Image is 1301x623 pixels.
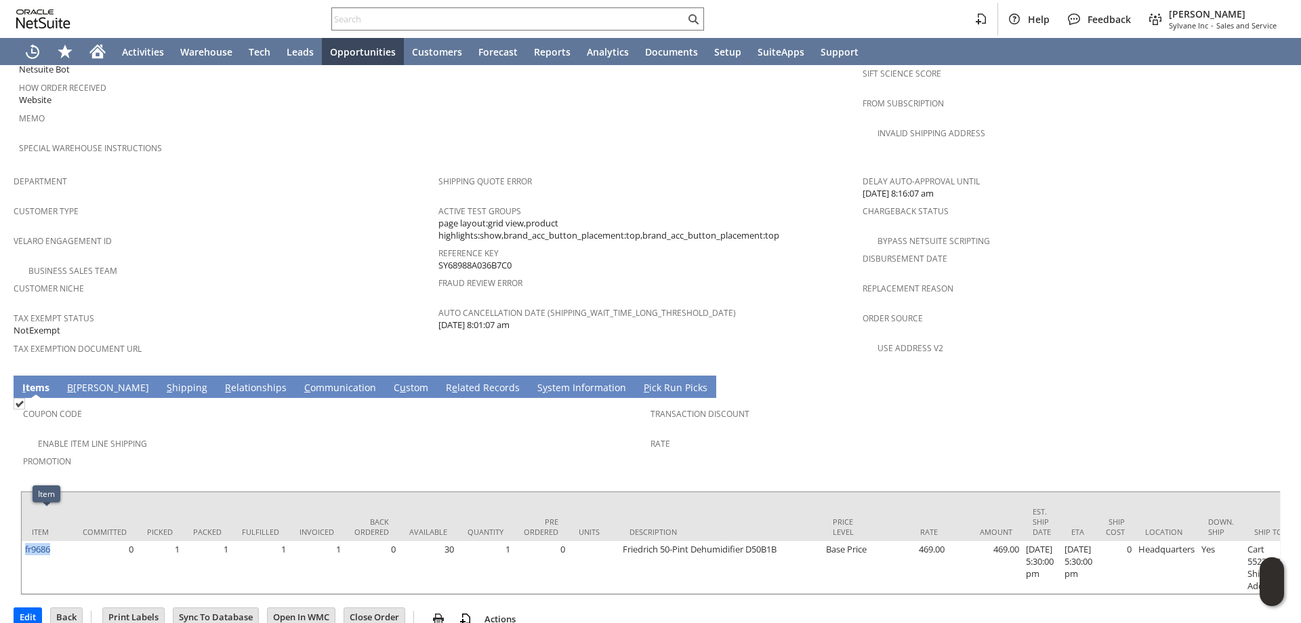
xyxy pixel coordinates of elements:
[685,11,701,27] svg: Search
[1071,527,1086,537] div: ETA
[249,45,270,58] span: Tech
[863,98,944,109] a: From Subscription
[1106,517,1125,537] div: Ship Cost
[38,488,55,500] div: Item
[1169,20,1208,31] span: Sylvane Inc
[587,45,629,58] span: Analytics
[289,541,344,594] td: 1
[442,381,523,396] a: Related Records
[543,381,548,394] span: y
[22,381,26,394] span: I
[14,324,60,337] span: NotExempt
[438,277,522,289] a: Fraud Review Error
[180,45,232,58] span: Warehouse
[25,543,50,555] a: fr9686
[1096,541,1135,594] td: 0
[438,205,521,217] a: Active Test Groups
[1216,20,1277,31] span: Sales and Service
[332,11,685,27] input: Search
[232,541,289,594] td: 1
[89,43,106,60] svg: Home
[19,113,45,124] a: Memo
[137,541,183,594] td: 1
[579,38,637,65] a: Analytics
[32,527,62,537] div: Item
[863,205,949,217] a: Chargeback Status
[14,205,79,217] a: Customer Type
[1145,527,1188,537] div: Location
[619,541,823,594] td: Friedrich 50-Pint Dehumidifier D50B1B
[242,527,279,537] div: Fulfilled
[73,541,137,594] td: 0
[147,527,173,537] div: Picked
[57,43,73,60] svg: Shortcuts
[1023,541,1061,594] td: [DATE] 5:30:00 pm
[287,45,314,58] span: Leads
[629,527,812,537] div: Description
[23,456,71,467] a: Promotion
[278,38,322,65] a: Leads
[81,38,114,65] a: Home
[1028,13,1050,26] span: Help
[468,527,503,537] div: Quantity
[863,253,947,264] a: Disbursement Date
[821,45,859,58] span: Support
[399,541,457,594] td: 30
[534,381,629,396] a: System Information
[863,68,941,79] a: Sift Science Score
[650,408,749,420] a: Transaction Discount
[863,176,980,187] a: Delay Auto-Approval Until
[16,9,70,28] svg: logo
[390,381,432,396] a: Custom
[241,38,278,65] a: Tech
[64,381,152,396] a: B[PERSON_NAME]
[67,381,73,394] span: B
[873,541,948,594] td: 469.00
[23,408,82,420] a: Coupon Code
[758,45,804,58] span: SuiteApps
[644,381,649,394] span: P
[478,45,518,58] span: Forecast
[38,438,147,449] a: Enable Item Line Shipping
[1254,527,1285,537] div: Ship To
[14,398,25,409] img: Checked
[863,187,934,200] span: [DATE] 8:16:07 am
[706,38,749,65] a: Setup
[14,313,94,324] a: Tax Exempt Status
[438,259,512,272] span: SY68988A036B7C0
[49,38,81,65] div: Shortcuts
[19,381,53,396] a: Items
[877,127,985,139] a: Invalid Shipping Address
[301,381,379,396] a: Communication
[948,541,1023,594] td: 469.00
[438,176,532,187] a: Shipping Quote Error
[400,381,406,394] span: u
[300,527,334,537] div: Invoiced
[24,43,41,60] svg: Recent Records
[19,63,70,76] span: Netsuite Bot
[749,38,812,65] a: SuiteApps
[16,38,49,65] a: Recent Records
[1211,20,1214,31] span: -
[470,38,526,65] a: Forecast
[344,541,399,594] td: 0
[14,235,112,247] a: Velaro Engagement ID
[524,517,558,537] div: Pre Ordered
[526,38,579,65] a: Reports
[304,381,310,394] span: C
[222,381,290,396] a: Relationships
[714,45,741,58] span: Setup
[877,342,943,354] a: Use Address V2
[163,381,211,396] a: Shipping
[457,541,514,594] td: 1
[863,313,923,324] a: Order Source
[637,38,706,65] a: Documents
[114,38,172,65] a: Activities
[645,45,698,58] span: Documents
[452,381,457,394] span: e
[19,94,51,106] span: Website
[225,381,231,394] span: R
[812,38,867,65] a: Support
[958,527,1012,537] div: Amount
[514,541,569,594] td: 0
